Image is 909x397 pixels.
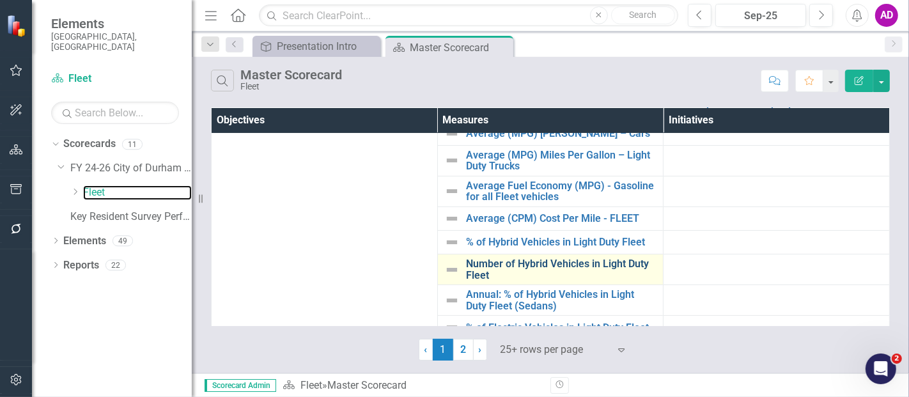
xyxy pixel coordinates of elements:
[433,339,453,361] span: 1
[444,211,460,226] img: Not Defined
[444,183,460,199] img: Not Defined
[444,235,460,250] img: Not Defined
[51,102,179,124] input: Search Below...
[424,343,428,355] span: ‹
[51,31,179,52] small: [GEOGRAPHIC_DATA], [GEOGRAPHIC_DATA]
[240,68,342,82] div: Master Scorecard
[105,260,126,270] div: 22
[437,230,664,254] td: Double-Click to Edit Right Click for Context Menu
[70,210,192,224] a: Key Resident Survey Performance Scorecard
[466,180,657,203] a: Average Fuel Economy (MPG) - Gasoline for all Fleet vehicles
[444,153,460,168] img: Not Defined
[327,379,407,391] div: Master Scorecard
[83,185,192,200] a: Fleet
[611,6,675,24] button: Search
[444,262,460,277] img: Not Defined
[466,213,657,224] a: Average (CPM) Cost Per Mile - FLEET
[70,161,192,176] a: FY 24-26 City of Durham Strategic Plan
[63,137,116,152] a: Scorecards
[466,258,657,281] a: Number of Hybrid Vehicles in Light Duty Fleet
[444,293,460,308] img: Not Defined
[113,235,133,246] div: 49
[437,316,664,339] td: Double-Click to Edit Right Click for Context Menu
[277,38,377,54] div: Presentation Intro
[466,289,657,311] a: Annual: % of Hybrid Vehicles in Light Duty Fleet (Sedans)
[51,72,179,86] a: Fleet
[466,150,657,172] a: Average (MPG) Miles Per Gallon – Light Duty Trucks
[205,379,276,392] span: Scorecard Admin
[437,285,664,316] td: Double-Click to Edit Right Click for Context Menu
[453,339,474,361] a: 2
[466,322,657,334] a: % of Electric Vehicles in Light Duty Fleet
[63,258,99,273] a: Reports
[256,38,377,54] a: Presentation Intro
[283,378,541,393] div: »
[122,139,143,150] div: 11
[51,16,179,31] span: Elements
[444,320,460,335] img: Not Defined
[240,82,342,91] div: Fleet
[479,343,482,355] span: ›
[437,121,664,145] td: Double-Click to Edit Right Click for Context Menu
[437,176,664,206] td: Double-Click to Edit Right Click for Context Menu
[715,4,806,27] button: Sep-25
[437,254,664,284] td: Double-Click to Edit Right Click for Context Menu
[892,354,902,364] span: 2
[466,128,657,139] a: Average (MPG) [PERSON_NAME] – Cars
[720,8,802,24] div: Sep-25
[437,206,664,230] td: Double-Click to Edit Right Click for Context Menu
[875,4,898,27] button: AD
[466,237,657,248] a: % of Hybrid Vehicles in Light Duty Fleet
[866,354,896,384] iframe: Intercom live chat
[444,126,460,141] img: Not Defined
[437,145,664,176] td: Double-Click to Edit Right Click for Context Menu
[63,234,106,249] a: Elements
[629,10,656,20] span: Search
[6,15,29,37] img: ClearPoint Strategy
[410,40,510,56] div: Master Scorecard
[300,379,322,391] a: Fleet
[259,4,678,27] input: Search ClearPoint...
